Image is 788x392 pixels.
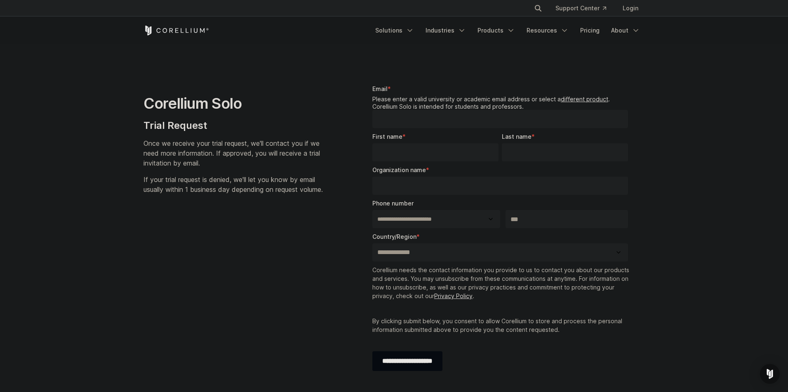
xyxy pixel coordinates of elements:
span: Email [372,85,388,92]
button: Search [531,1,546,16]
div: Navigation Menu [370,23,645,38]
p: By clicking submit below, you consent to allow Corellium to store and process the personal inform... [372,317,632,334]
a: different product [561,96,608,103]
div: Navigation Menu [524,1,645,16]
a: About [606,23,645,38]
h4: Trial Request [143,119,323,132]
span: If your trial request is denied, we'll let you know by email usually within 1 business day depend... [143,175,323,194]
div: Open Intercom Messenger [760,364,780,384]
h1: Corellium Solo [143,94,323,113]
span: Last name [502,133,532,140]
a: Products [473,23,520,38]
span: First name [372,133,402,140]
a: Industries [421,23,471,38]
p: Corellium needs the contact information you provide to us to contact you about our products and s... [372,266,632,300]
a: Support Center [549,1,613,16]
legend: Please enter a valid university or academic email address or select a . Corellium Solo is intende... [372,96,632,110]
a: Corellium Home [143,26,209,35]
span: Organization name [372,166,426,173]
span: Once we receive your trial request, we'll contact you if we need more information. If approved, y... [143,139,320,167]
a: Privacy Policy [434,292,473,299]
a: Solutions [370,23,419,38]
a: Login [616,1,645,16]
a: Pricing [575,23,605,38]
span: Phone number [372,200,414,207]
a: Resources [522,23,574,38]
span: Country/Region [372,233,416,240]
